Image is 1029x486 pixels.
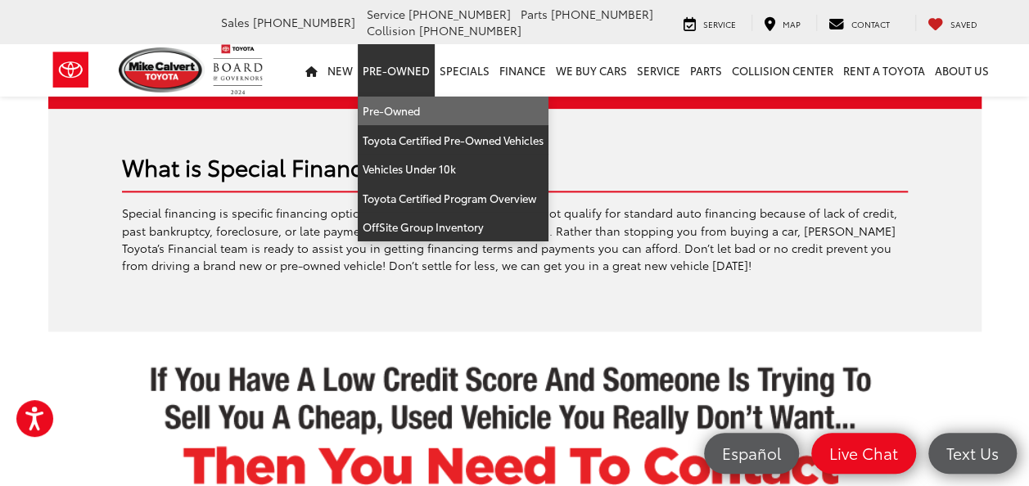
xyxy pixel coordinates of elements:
div: What is Special Financing? [122,150,908,182]
a: WE BUY CARS [551,44,632,97]
a: Service [632,44,685,97]
span: Contact [851,18,890,30]
span: Collision [367,22,416,38]
a: My Saved Vehicles [915,15,990,31]
img: Toyota [40,43,102,97]
span: Text Us [938,443,1007,463]
a: Rent a Toyota [838,44,930,97]
a: OffSite Group Inventory [358,213,548,241]
a: Text Us [928,433,1017,474]
a: Home [300,44,323,97]
a: Toyota Certified Program Overview [358,184,548,214]
a: Finance [494,44,551,97]
span: Map [783,18,801,30]
span: Saved [950,18,977,30]
span: Sales [221,14,250,30]
span: [PHONE_NUMBER] [253,14,355,30]
a: Pre-Owned [358,97,548,126]
a: Map [751,15,813,31]
span: [PHONE_NUMBER] [408,6,511,22]
span: Service [703,18,736,30]
a: Parts [685,44,727,97]
a: Service [671,15,748,31]
a: New [323,44,358,97]
a: Español [704,433,799,474]
span: [PHONE_NUMBER] [551,6,653,22]
a: Vehicles Under 10k [358,155,548,184]
a: Live Chat [811,433,916,474]
span: Service [367,6,405,22]
div: Special financing is specific financing options for potential buyers who may not qualify for stan... [122,205,908,274]
img: Mike Calvert Toyota [119,47,205,92]
span: Español [714,443,789,463]
a: Contact [816,15,902,31]
a: About Us [930,44,994,97]
span: Parts [521,6,548,22]
span: Live Chat [821,443,906,463]
a: Pre-Owned [358,44,435,97]
a: Toyota Certified Pre-Owned Vehicles [358,126,548,155]
a: Collision Center [727,44,838,97]
span: [PHONE_NUMBER] [419,22,521,38]
a: Specials [435,44,494,97]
